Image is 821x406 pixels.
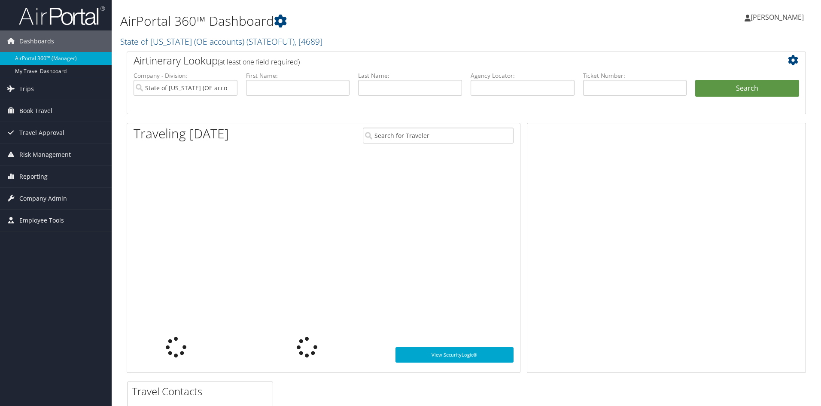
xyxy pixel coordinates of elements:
[120,36,322,47] a: State of [US_STATE] (OE accounts)
[19,144,71,165] span: Risk Management
[120,12,582,30] h1: AirPortal 360™ Dashboard
[246,36,295,47] span: ( STATEOFUT )
[19,210,64,231] span: Employee Tools
[19,100,52,122] span: Book Travel
[395,347,514,363] a: View SecurityLogic®
[471,71,575,80] label: Agency Locator:
[19,188,67,209] span: Company Admin
[745,4,812,30] a: [PERSON_NAME]
[19,6,105,26] img: airportal-logo.png
[134,71,237,80] label: Company - Division:
[295,36,322,47] span: , [ 4689 ]
[218,57,300,67] span: (at least one field required)
[246,71,350,80] label: First Name:
[19,122,64,143] span: Travel Approval
[751,12,804,22] span: [PERSON_NAME]
[19,166,48,187] span: Reporting
[583,71,687,80] label: Ticket Number:
[358,71,462,80] label: Last Name:
[134,53,742,68] h2: Airtinerary Lookup
[19,78,34,100] span: Trips
[363,128,514,143] input: Search for Traveler
[132,384,273,399] h2: Travel Contacts
[19,31,54,52] span: Dashboards
[134,125,229,143] h1: Traveling [DATE]
[695,80,799,97] button: Search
